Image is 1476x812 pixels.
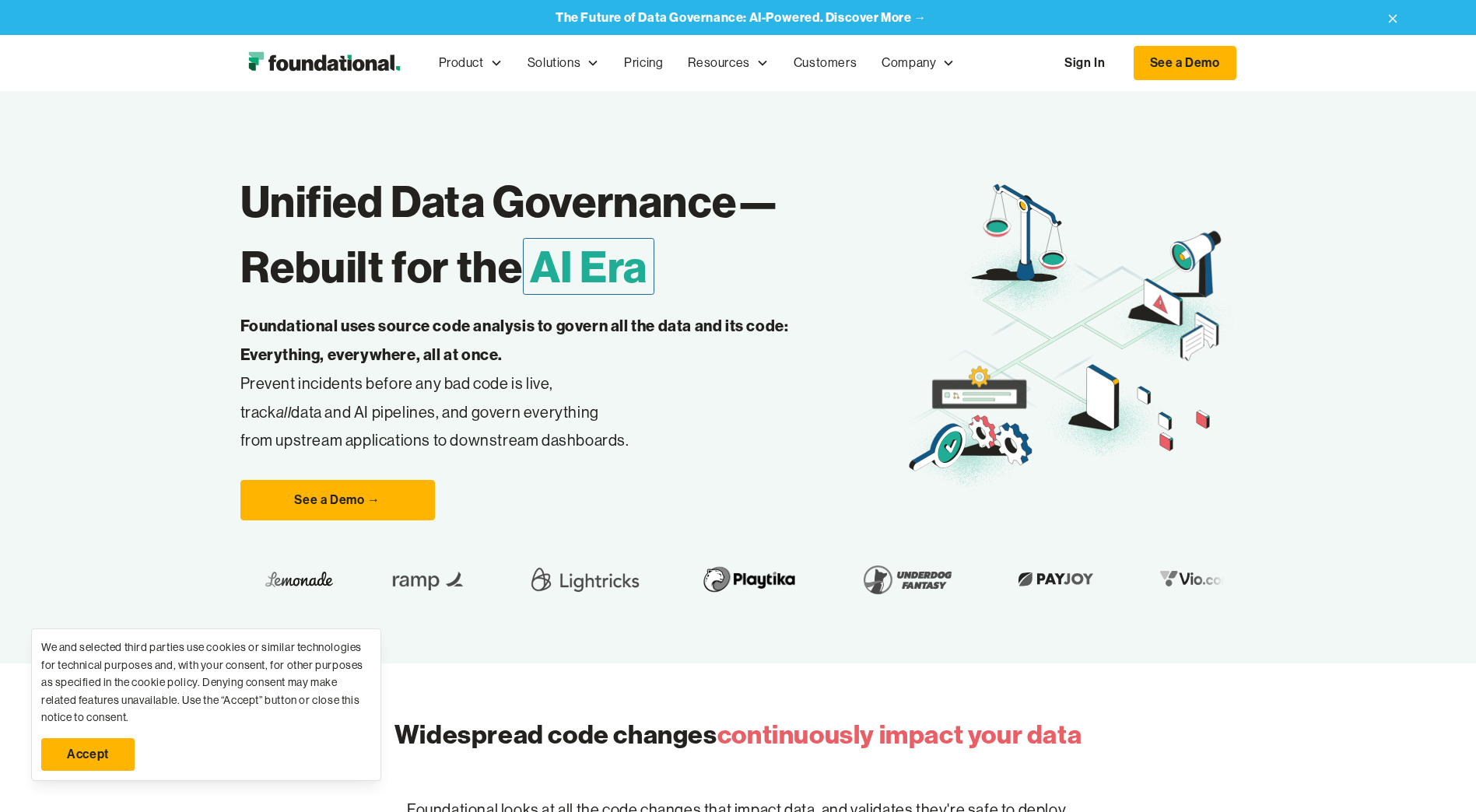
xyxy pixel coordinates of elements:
div: Product [439,53,484,73]
strong: Foundational uses source code analysis to govern all the data and its code: Everything, everywher... [240,316,789,364]
iframe: Chat Widget [1196,632,1476,812]
a: See a Demo [1134,46,1236,80]
img: Foundational Logo [240,47,408,79]
span: continuously impact your data [717,718,1082,751]
div: Company [882,53,936,73]
a: home [240,47,408,79]
img: Ramp [373,558,467,601]
p: Prevent incidents before any bad code is live, track data and AI pipelines, and govern everything... [240,312,838,455]
h1: Unified Data Governance— Rebuilt for the [240,169,904,299]
img: Payjoy [1001,567,1093,591]
span: AI Era [523,238,655,295]
img: Lemonade [256,567,324,591]
img: Underdog Fantasy [846,558,952,601]
a: Pricing [612,37,675,89]
strong: The Future of Data Governance: AI-Powered. Discover More → [556,9,927,25]
div: Solutions [528,53,580,73]
div: Product [426,37,515,89]
a: See a Demo → [240,480,435,520]
a: Customers [781,37,869,89]
img: Lightricks [517,558,635,601]
div: Company [869,37,967,89]
a: Sign In [1049,47,1120,79]
div: Solutions [515,37,612,89]
h2: Widespread code changes [394,716,1082,753]
div: We and selected third parties use cookies or similar technologies for technical purposes and, wit... [41,639,371,726]
a: Accept [41,738,135,771]
a: The Future of Data Governance: AI-Powered. Discover More → [556,10,927,25]
div: Resources [688,53,749,73]
div: Resources [675,37,780,89]
em: all [276,402,292,422]
img: Playtika [685,558,796,601]
div: Chat-Widget [1196,632,1476,812]
img: Vio.com [1143,567,1233,591]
